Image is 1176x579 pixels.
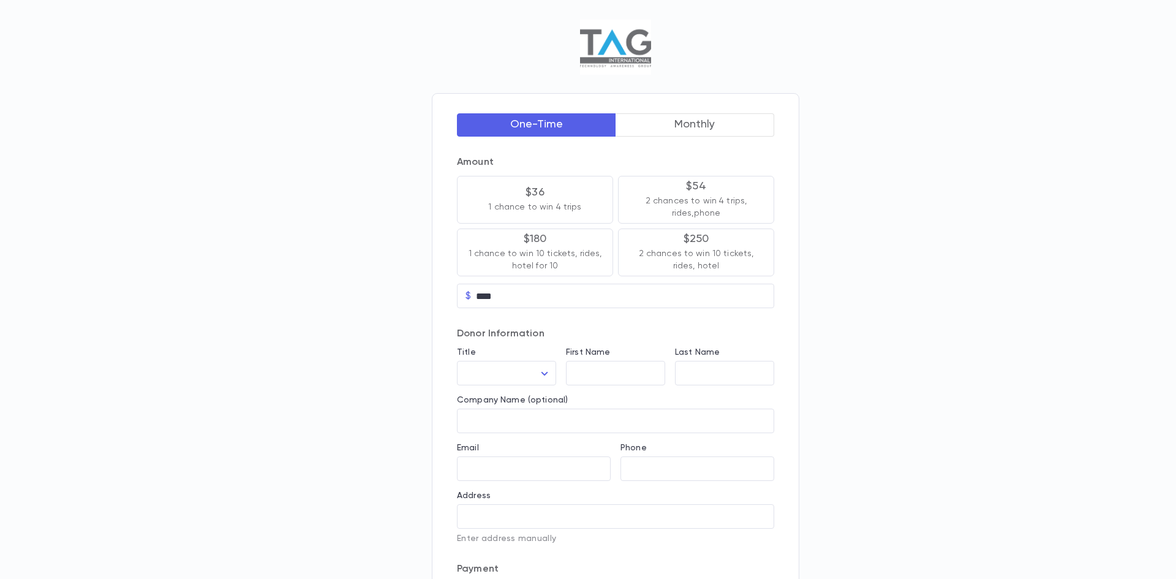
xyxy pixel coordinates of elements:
[457,361,556,385] div: ​
[620,443,647,453] label: Phone
[466,290,471,302] p: $
[457,534,774,543] p: Enter address manually
[457,176,613,224] button: $361 chance to win 4 trips
[457,347,476,357] label: Title
[628,195,764,219] p: 2 chances to win 4 trips, rides,phone
[457,491,491,501] label: Address
[488,201,581,213] p: 1 chance to win 4 trips
[628,248,764,272] p: 2 chances to win 10 tickets, rides, hotel
[684,233,709,245] p: $250
[686,180,706,192] p: $54
[457,443,479,453] label: Email
[580,20,650,75] img: Logo
[526,186,545,199] p: $36
[457,395,568,405] label: Company Name (optional)
[675,347,720,357] label: Last Name
[618,229,774,276] button: $2502 chances to win 10 tickets, rides, hotel
[457,113,616,137] button: One-Time
[457,563,774,575] p: Payment
[457,328,774,340] p: Donor Information
[457,229,613,276] button: $1801 chance to win 10 tickets, rides, hotel for 10
[467,248,603,272] p: 1 chance to win 10 tickets, rides, hotel for 10
[524,233,547,245] p: $180
[566,347,610,357] label: First Name
[616,113,775,137] button: Monthly
[457,156,774,168] p: Amount
[618,176,774,224] button: $542 chances to win 4 trips, rides,phone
